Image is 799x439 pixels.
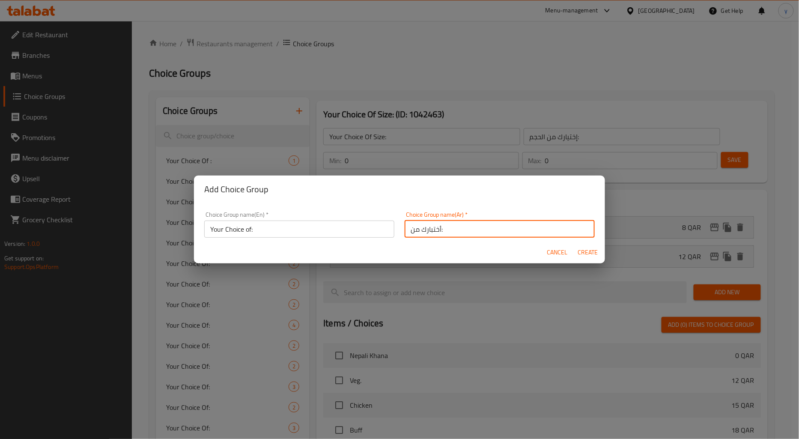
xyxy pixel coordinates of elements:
span: Create [578,247,598,258]
h2: Add Choice Group [204,182,595,196]
button: Cancel [543,245,571,260]
span: Cancel [547,247,567,258]
button: Create [574,245,602,260]
input: Please enter Choice Group name(ar) [405,221,595,238]
input: Please enter Choice Group name(en) [204,221,394,238]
